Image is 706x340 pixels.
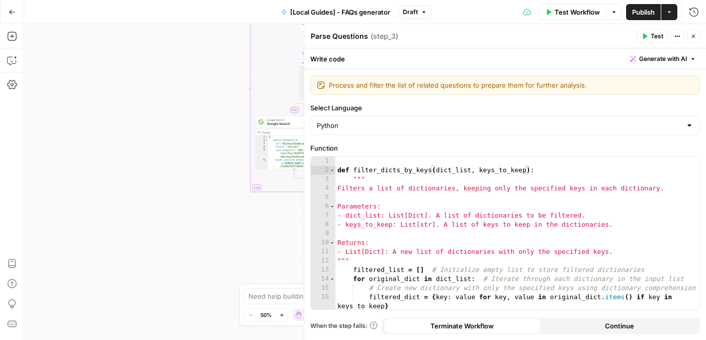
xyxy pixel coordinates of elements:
[255,149,268,159] div: 5
[290,7,390,17] span: [Local Guides] - FAQs generator
[255,135,268,139] div: 1
[311,293,335,311] div: 16
[605,321,634,331] span: Continue
[555,7,600,17] span: Test Workflow
[267,118,318,122] span: Google Search
[311,166,335,175] div: 2
[260,311,272,319] span: 50%
[311,247,335,256] div: 11
[311,175,335,184] div: 3
[329,80,693,90] textarea: Process and filter the list of related questions to prepare them for further analysis.
[311,256,335,265] div: 12
[637,30,668,43] button: Test
[632,7,655,17] span: Publish
[329,202,335,211] span: Toggle code folding, rows 6 through 12
[304,48,706,69] div: Write code
[311,211,335,220] div: 7
[311,265,335,275] div: 13
[639,54,687,63] span: Generate with AI
[311,157,335,166] div: 1
[255,146,268,149] div: 4
[255,139,268,143] div: 2
[651,32,663,41] span: Test
[255,116,333,169] div: Google SearchGoogle SearchStep 22Output{ "search_metadata":{ "id":"68c34aa702ab8cae620c0857", "st...
[311,193,335,202] div: 5
[329,166,335,175] span: Toggle code folding, rows 2 through 18
[398,6,431,19] button: Draft
[265,139,268,143] span: Toggle code folding, rows 2 through 12
[430,321,494,331] span: Terminate Workflow
[255,159,268,175] div: 6
[311,275,335,284] div: 14
[626,4,661,20] button: Publish
[539,4,606,20] button: Test Workflow
[310,143,700,153] label: Function
[310,103,700,113] label: Select Language
[403,8,418,17] span: Draft
[294,100,338,115] g: Edge from step_20 to step_22
[311,220,335,229] div: 8
[329,238,335,247] span: Toggle code folding, rows 10 through 12
[275,4,396,20] button: [Local Guides] - FAQs generator
[310,321,378,330] a: When the step fails:
[626,52,700,65] button: Generate with AI
[267,121,318,126] span: Google Search
[329,275,335,284] span: Toggle code folding, rows 14 through 17
[317,120,681,130] input: Python
[265,135,268,139] span: Toggle code folding, rows 1 through 384
[311,184,335,193] div: 4
[371,31,398,41] span: ( step_3 )
[255,142,268,146] div: 3
[311,31,368,41] textarea: Parse Questions
[311,202,335,211] div: 6
[311,284,335,293] div: 15
[311,229,335,238] div: 9
[541,318,698,334] button: Continue
[294,169,338,181] g: Edge from step_22 to step_20-conditional-end
[262,130,319,134] div: Output
[311,238,335,247] div: 10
